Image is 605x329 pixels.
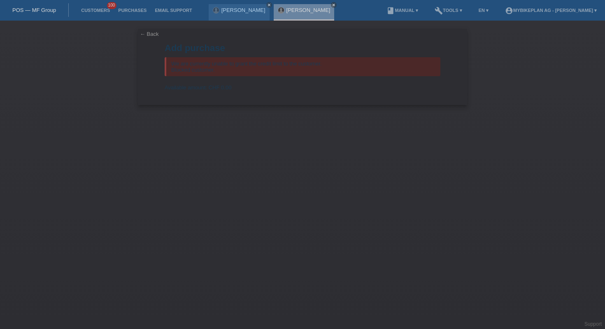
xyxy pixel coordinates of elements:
[12,7,56,13] a: POS — MF Group
[114,8,151,13] a: Purchases
[505,7,513,15] i: account_circle
[266,2,272,8] a: close
[382,8,422,13] a: bookManual ▾
[151,8,196,13] a: Email Support
[386,7,395,15] i: book
[165,84,207,91] span: Available amount:
[435,7,443,15] i: build
[501,8,601,13] a: account_circleMybikeplan AG - [PERSON_NAME] ▾
[584,321,602,327] a: Support
[165,57,440,76] div: We are currently unable to grant the credit limit to the customer. Blocked customer.
[267,3,271,7] i: close
[331,2,337,8] a: close
[165,43,440,53] h1: Add purchase
[332,3,336,7] i: close
[475,8,493,13] a: EN ▾
[209,84,232,91] span: CHF 0.00
[77,8,114,13] a: Customers
[430,8,466,13] a: buildTools ▾
[286,7,330,13] a: [PERSON_NAME]
[107,2,117,9] span: 100
[140,31,159,37] a: ← Back
[221,7,265,13] a: [PERSON_NAME]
